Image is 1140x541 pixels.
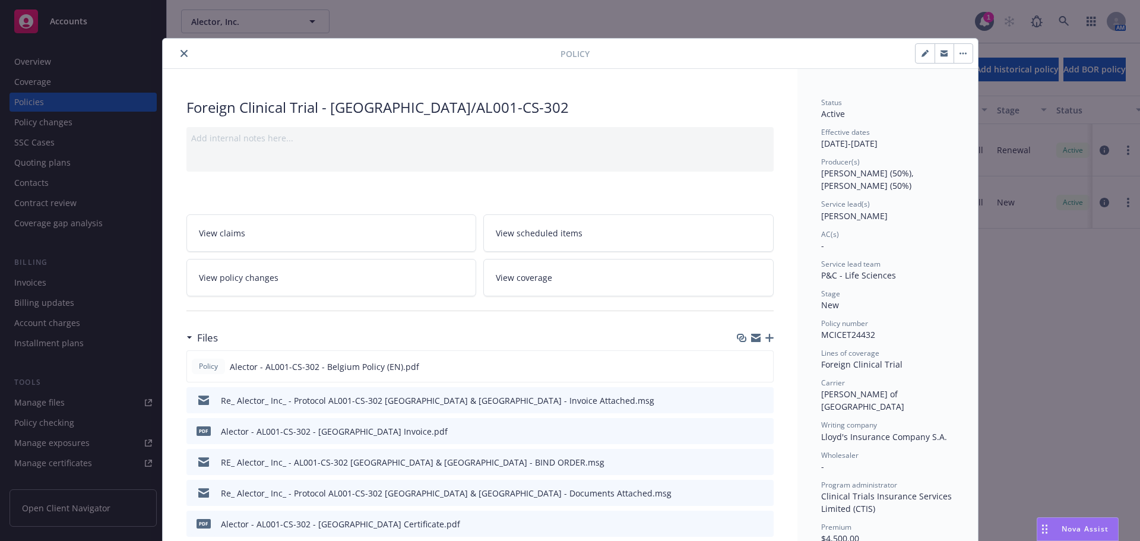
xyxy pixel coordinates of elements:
div: Drag to move [1037,518,1052,540]
span: Policy [560,48,590,60]
span: Carrier [821,378,845,388]
span: Nova Assist [1062,524,1109,534]
span: pdf [197,519,211,528]
span: AC(s) [821,229,839,239]
span: View scheduled items [496,227,582,239]
span: pdf [197,426,211,435]
span: View claims [199,227,245,239]
span: MCICET24432 [821,329,875,340]
span: Service lead team [821,259,881,269]
div: [DATE] - [DATE] [821,127,954,150]
span: Alector - AL001-CS-302 - Belgium Policy (EN).pdf [230,360,419,373]
span: [PERSON_NAME] [821,210,888,222]
span: View policy changes [199,271,278,284]
div: RE_ Alector_ Inc_ - AL001-CS-302 [GEOGRAPHIC_DATA] & [GEOGRAPHIC_DATA] - BIND ORDER.msg [221,456,604,469]
div: Foreign Clinical Trial - [GEOGRAPHIC_DATA]/AL001-CS-302 [186,97,774,118]
div: Re_ Alector_ Inc_ - Protocol AL001-CS-302 [GEOGRAPHIC_DATA] & [GEOGRAPHIC_DATA] - Invoice Attache... [221,394,654,407]
span: New [821,299,839,311]
div: Files [186,330,218,346]
span: Wholesaler [821,450,859,460]
span: [PERSON_NAME] of [GEOGRAPHIC_DATA] [821,388,904,412]
a: View claims [186,214,477,252]
span: Policy number [821,318,868,328]
h3: Files [197,330,218,346]
span: Policy [197,361,220,372]
button: download file [739,394,749,407]
button: preview file [758,394,769,407]
div: Alector - AL001-CS-302 - [GEOGRAPHIC_DATA] Certificate.pdf [221,518,460,530]
div: Add internal notes here... [191,132,769,144]
span: Stage [821,289,840,299]
span: Effective dates [821,127,870,137]
button: download file [739,487,749,499]
button: preview file [758,456,769,469]
a: View policy changes [186,259,477,296]
span: Premium [821,522,851,532]
span: Clinical Trials Insurance Services Limited (CTIS) [821,491,954,514]
a: View coverage [483,259,774,296]
div: Alector - AL001-CS-302 - [GEOGRAPHIC_DATA] Invoice.pdf [221,425,448,438]
button: preview file [758,518,769,530]
a: View scheduled items [483,214,774,252]
span: Status [821,97,842,107]
span: Producer(s) [821,157,860,167]
button: download file [739,456,749,469]
button: download file [739,360,748,373]
button: download file [739,518,749,530]
span: View coverage [496,271,552,284]
span: Writing company [821,420,877,430]
button: download file [739,425,749,438]
button: close [177,46,191,61]
button: preview file [758,425,769,438]
span: [PERSON_NAME] (50%), [PERSON_NAME] (50%) [821,167,916,191]
span: Lloyd's Insurance Company S.A. [821,431,947,442]
span: - [821,240,824,251]
button: Nova Assist [1037,517,1119,541]
div: Foreign Clinical Trial [821,358,954,371]
div: Re_ Alector_ Inc_ - Protocol AL001-CS-302 [GEOGRAPHIC_DATA] & [GEOGRAPHIC_DATA] - Documents Attac... [221,487,672,499]
span: P&C - Life Sciences [821,270,896,281]
span: - [821,461,824,472]
span: Active [821,108,845,119]
button: preview file [758,360,768,373]
span: Service lead(s) [821,199,870,209]
span: Program administrator [821,480,897,490]
span: Lines of coverage [821,348,879,358]
button: preview file [758,487,769,499]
